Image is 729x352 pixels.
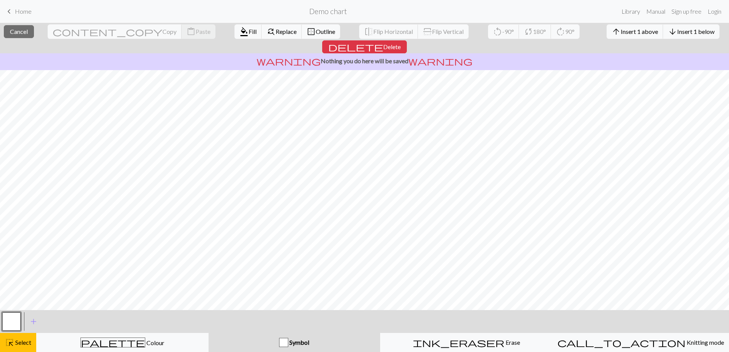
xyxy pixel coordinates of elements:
[322,40,407,53] button: Delete
[552,333,729,352] button: Knitting mode
[556,26,565,37] span: rotate_right
[524,26,533,37] span: sync
[10,28,28,35] span: Cancel
[29,316,38,327] span: add
[663,24,719,39] button: Insert 1 below
[418,24,469,39] button: Flip Vertical
[493,26,502,37] span: rotate_left
[488,24,519,39] button: -90°
[262,24,302,39] button: Replace
[618,4,643,19] a: Library
[3,56,726,66] p: Nothing you do here will be saved
[432,28,464,35] span: Flip Vertical
[5,6,14,17] span: keyboard_arrow_left
[209,333,380,352] button: Symbol
[565,28,575,35] span: 90°
[408,56,472,66] span: warning
[502,28,514,35] span: -90°
[239,26,249,37] span: format_color_fill
[380,333,552,352] button: Erase
[359,24,418,39] button: Flip Horizontal
[328,42,383,52] span: delete
[249,28,257,35] span: Fill
[162,28,177,35] span: Copy
[81,337,145,348] span: palette
[413,337,504,348] span: ink_eraser
[53,26,162,37] span: content_copy
[504,339,520,346] span: Erase
[5,337,14,348] span: highlight_alt
[5,5,32,18] a: Home
[621,28,658,35] span: Insert 1 above
[307,26,316,37] span: border_outer
[383,43,401,50] span: Delete
[533,28,546,35] span: 180°
[668,26,677,37] span: arrow_downward
[643,4,668,19] a: Manual
[373,28,413,35] span: Flip Horizontal
[557,337,686,348] span: call_to_action
[316,28,335,35] span: Outline
[302,24,340,39] button: Outline
[276,28,297,35] span: Replace
[705,4,724,19] a: Login
[15,8,32,15] span: Home
[677,28,715,35] span: Insert 1 below
[309,7,347,16] h2: Demo chart
[288,339,309,346] span: Symbol
[612,26,621,37] span: arrow_upward
[364,26,373,37] span: flip
[36,333,209,352] button: Colour
[422,27,433,36] span: flip
[267,26,276,37] span: find_replace
[551,24,580,39] button: 90°
[668,4,705,19] a: Sign up free
[48,24,182,39] button: Copy
[4,25,34,38] button: Cancel
[607,24,663,39] button: Insert 1 above
[257,56,321,66] span: warning
[14,339,31,346] span: Select
[519,24,551,39] button: 180°
[234,24,262,39] button: Fill
[145,339,164,346] span: Colour
[686,339,724,346] span: Knitting mode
